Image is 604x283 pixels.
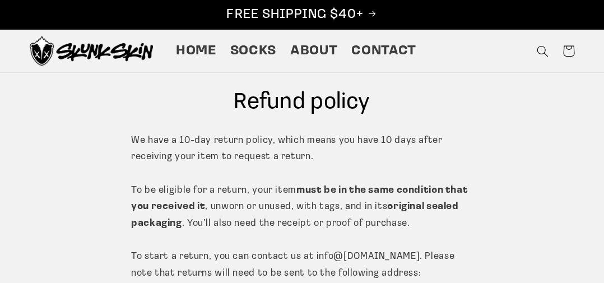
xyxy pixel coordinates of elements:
a: Socks [223,35,283,67]
span: [DOMAIN_NAME] [343,252,420,261]
a: Home [169,35,223,67]
a: Contact [345,35,424,67]
strong: must be in the same condition that you received it [131,185,468,212]
img: Skunk Skin Anti-Odor Socks. [30,36,153,66]
summary: Search [530,38,556,64]
p: FREE SHIPPING $40+ [12,6,592,24]
span: Socks [230,43,276,60]
span: About [290,43,337,60]
h1: Refund policy [131,88,473,117]
strong: original sealed packaging [131,202,459,228]
span: Contact [351,43,416,60]
a: About [283,35,344,67]
span: Home [176,43,216,60]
